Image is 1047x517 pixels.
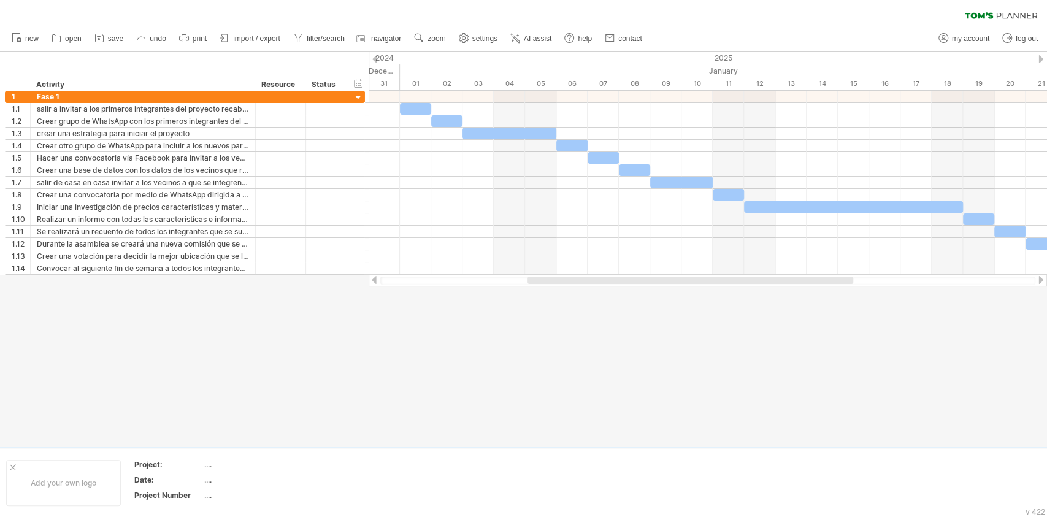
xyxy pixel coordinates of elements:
[744,77,775,90] div: Sunday, 12 January 2025
[37,189,249,201] div: Crear una convocatoria por medio de WhatsApp dirigida a todos los vecinos que se hayan ha agregad...
[618,34,642,43] span: contact
[134,475,202,485] div: Date:
[650,77,681,90] div: Thursday, 9 January 2025
[561,31,596,47] a: help
[507,31,555,47] a: AI assist
[411,31,449,47] a: zoom
[952,34,989,43] span: my account
[37,128,249,139] div: crear una estrategia para iniciar el proyecto
[428,34,445,43] span: zoom
[1016,34,1038,43] span: log out
[204,459,307,470] div: ....
[36,79,248,91] div: Activity
[12,152,30,164] div: 1.5
[12,128,30,139] div: 1.3
[12,250,30,262] div: 1.13
[524,34,551,43] span: AI assist
[37,226,249,237] div: Se realizará un recuento de todos los integrantes que se sumaron al proyecto
[134,459,202,470] div: Project:
[307,34,345,43] span: filter/search
[37,152,249,164] div: Hacer una convocatoria vía Facebook para invitar a los vecinos de las colonias [GEOGRAPHIC_DATA][...
[37,238,249,250] div: Durante la asamblea se creará una nueva comisión que se encargará de recabar la cooperación y hac...
[588,77,619,90] div: Tuesday, 7 January 2025
[371,34,401,43] span: navigator
[9,31,42,47] a: new
[713,77,744,90] div: Saturday, 11 January 2025
[602,31,646,47] a: contact
[619,77,650,90] div: Wednesday, 8 January 2025
[12,164,30,176] div: 1.6
[12,201,30,213] div: 1.9
[133,31,170,47] a: undo
[12,103,30,115] div: 1.1
[400,77,431,90] div: Wednesday, 1 January 2025
[525,77,556,90] div: Sunday, 5 January 2025
[25,34,39,43] span: new
[37,262,249,274] div: Convocar al siguiente fin de semana a todos los integrantes del proyecto para la instalación de l...
[204,475,307,485] div: ....
[37,103,249,115] div: salir a invitar a los primeros integrantes del proyecto recabar información de los nuevos integra...
[472,34,497,43] span: settings
[312,79,339,91] div: Status
[65,34,82,43] span: open
[233,34,280,43] span: import / export
[12,262,30,274] div: 1.14
[578,34,592,43] span: help
[37,164,249,176] div: Crear una base de datos con los datos de los vecinos que respondieron favorablemente a la convoca...
[932,77,963,90] div: Saturday, 18 January 2025
[681,77,713,90] div: Friday, 10 January 2025
[150,34,166,43] span: undo
[217,31,284,47] a: import / export
[12,238,30,250] div: 1.12
[37,177,249,188] div: salir de casa en casa invitar a los vecinos a que se integren al proyecto
[176,31,210,47] a: print
[807,77,838,90] div: Tuesday, 14 January 2025
[193,34,207,43] span: print
[462,77,494,90] div: Friday, 3 January 2025
[431,77,462,90] div: Thursday, 2 January 2025
[134,490,202,500] div: Project Number
[108,34,123,43] span: save
[775,77,807,90] div: Monday, 13 January 2025
[48,31,85,47] a: open
[290,31,348,47] a: filter/search
[963,77,994,90] div: Sunday, 19 January 2025
[999,31,1041,47] a: log out
[12,177,30,188] div: 1.7
[37,201,249,213] div: Iniciar una investigación de precios características y materiales necesarios para crear 4 [PERSON...
[261,79,299,91] div: Resource
[556,77,588,90] div: Monday, 6 January 2025
[91,31,127,47] a: save
[204,490,307,500] div: ....
[12,213,30,225] div: 1.10
[6,460,121,506] div: Add your own logo
[12,140,30,151] div: 1.4
[12,189,30,201] div: 1.8
[494,77,525,90] div: Saturday, 4 January 2025
[456,31,501,47] a: settings
[838,77,869,90] div: Wednesday, 15 January 2025
[355,31,405,47] a: navigator
[1026,507,1045,516] div: v 422
[37,213,249,225] div: Realizar un informe con todas las características e información recabada la cual será entregada e...
[900,77,932,90] div: Friday, 17 January 2025
[869,77,900,90] div: Thursday, 16 January 2025
[37,91,249,102] div: Fase 1
[37,140,249,151] div: Crear otro grupo de WhatsApp para incluir a los nuevos participantes
[12,91,30,102] div: 1
[12,115,30,127] div: 1.2
[369,77,400,90] div: Tuesday, 31 December 2024
[994,77,1026,90] div: Monday, 20 January 2025
[37,250,249,262] div: Crear una votación para decidir la mejor ubicación que se le dará a las [PERSON_NAME] espectaculares
[12,226,30,237] div: 1.11
[37,115,249,127] div: Crear grupo de WhatsApp con los primeros integrantes del proyecto e invitarlos a una reunión de u...
[935,31,993,47] a: my account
